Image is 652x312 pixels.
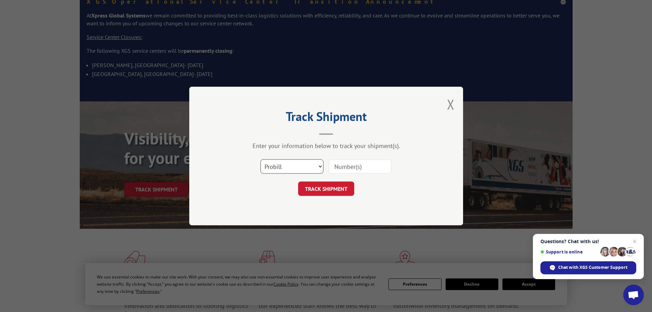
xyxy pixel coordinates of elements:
[447,95,455,113] button: Close modal
[540,249,598,254] span: Support is online
[329,159,392,174] input: Number(s)
[558,264,627,271] span: Chat with XGS Customer Support
[298,182,354,196] button: TRACK SHIPMENT
[540,261,636,274] span: Chat with XGS Customer Support
[223,142,429,150] div: Enter your information below to track your shipment(s).
[223,112,429,125] h2: Track Shipment
[540,239,636,244] span: Questions? Chat with us!
[623,285,644,305] a: Open chat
